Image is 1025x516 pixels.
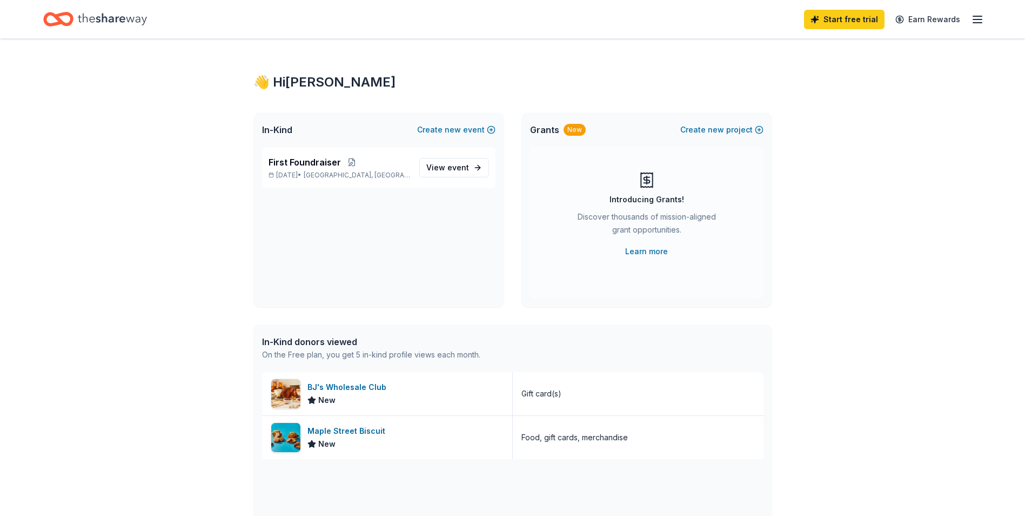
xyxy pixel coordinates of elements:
a: Start free trial [804,10,885,29]
div: Food, gift cards, merchandise [521,431,628,444]
span: View [426,161,469,174]
span: Grants [530,123,559,136]
a: Home [43,6,147,32]
div: On the Free plan, you get 5 in-kind profile views each month. [262,348,480,361]
span: New [318,438,336,451]
a: Learn more [625,245,668,258]
span: event [447,163,469,172]
span: New [318,394,336,407]
div: 👋 Hi [PERSON_NAME] [253,74,772,91]
span: [GEOGRAPHIC_DATA], [GEOGRAPHIC_DATA] [304,171,410,180]
div: BJ's Wholesale Club [307,381,391,394]
div: New [564,124,586,136]
span: In-Kind [262,123,292,136]
button: Createnewevent [417,123,495,136]
span: First Foundraiser [269,156,341,169]
span: new [445,123,461,136]
div: Maple Street Biscuit [307,425,390,438]
div: Gift card(s) [521,387,561,400]
div: Introducing Grants! [609,193,684,206]
a: Earn Rewards [889,10,967,29]
img: Image for BJ's Wholesale Club [271,379,300,408]
p: [DATE] • [269,171,411,180]
div: In-Kind donors viewed [262,335,480,348]
img: Image for Maple Street Biscuit [271,423,300,452]
span: new [708,123,724,136]
a: View event [419,158,489,177]
div: Discover thousands of mission-aligned grant opportunities. [573,210,720,241]
button: Createnewproject [680,123,763,136]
